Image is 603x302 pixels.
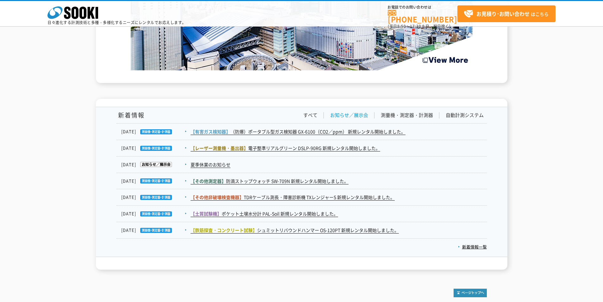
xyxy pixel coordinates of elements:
img: トップページへ [454,289,487,297]
p: 日々進化する計測技術と多種・多様化するニーズにレンタルでお応えします。 [47,21,186,24]
a: 自動計測システム [446,112,484,119]
dt: [DATE] [121,161,190,168]
span: 8:50 [397,23,406,29]
span: 【その他測定器】 [191,178,226,184]
a: すべて [303,112,317,119]
a: 【その他測定器】防滴ストップウォッチ SW-709N 新規レンタル開始しました。 [191,178,349,184]
a: [PHONE_NUMBER] [388,10,457,23]
a: 【レーザー測量機・墨出器】電子整準リアルグリーン DSLP-90RG 新規レンタル開始しました。 [191,145,380,151]
dt: [DATE] [121,178,190,184]
span: 【有害ガス検知器】 [191,128,230,135]
a: 測量機・測定器・計測器 [381,112,433,119]
span: はこちら [464,9,549,19]
span: 【土質試験機】 [191,210,222,217]
img: 測量機・測定器・計測器 [136,195,172,200]
a: 【その他非破壊検査機器】TDRケーブル測長・障害診断機 TXレンジャーS 新規レンタル開始しました。 [191,194,395,201]
img: 測量機・測定器・計測器 [136,178,172,183]
a: 新着情報一覧 [458,244,487,250]
a: Create the Future [131,64,473,70]
a: 【有害ガス検知器】（防爆）ポータブル型ガス検知器 GX-6100（CO2／ppm） 新規レンタル開始しました。 [191,128,405,135]
span: お電話でのお問い合わせは [388,5,457,9]
strong: お見積り･お問い合わせ [476,10,530,17]
img: 測量機・測定器・計測器 [136,146,172,151]
dt: [DATE] [121,210,190,217]
dt: [DATE] [121,227,190,234]
img: お知らせ／展示会 [136,162,172,167]
a: お見積り･お問い合わせはこちら [457,5,556,22]
a: 【鉄筋探査・コンクリート試験】シュミットリバウンドハンマー OS-120PT 新規レンタル開始しました。 [191,227,399,234]
img: 測量機・測定器・計測器 [136,129,172,134]
span: 17:30 [410,23,421,29]
img: 測量機・測定器・計測器 [136,211,172,216]
span: 【レーザー測量機・墨出器】 [191,145,248,151]
dt: [DATE] [121,145,190,151]
span: 【その他非破壊検査機器】 [191,194,244,200]
a: 夏季休業のお知らせ [191,161,230,168]
a: お知らせ／展示会 [330,112,368,119]
dt: [DATE] [121,194,190,201]
span: (平日 ～ 土日、祝日除く) [388,23,450,29]
img: 測量機・測定器・計測器 [136,228,172,233]
dt: [DATE] [121,128,190,135]
a: 【土質試験機】ポケット土壌水分計 PAL-Soil 新規レンタル開始しました。 [191,210,338,217]
h1: 新着情報 [116,112,145,119]
span: 【鉄筋探査・コンクリート試験】 [191,227,257,233]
